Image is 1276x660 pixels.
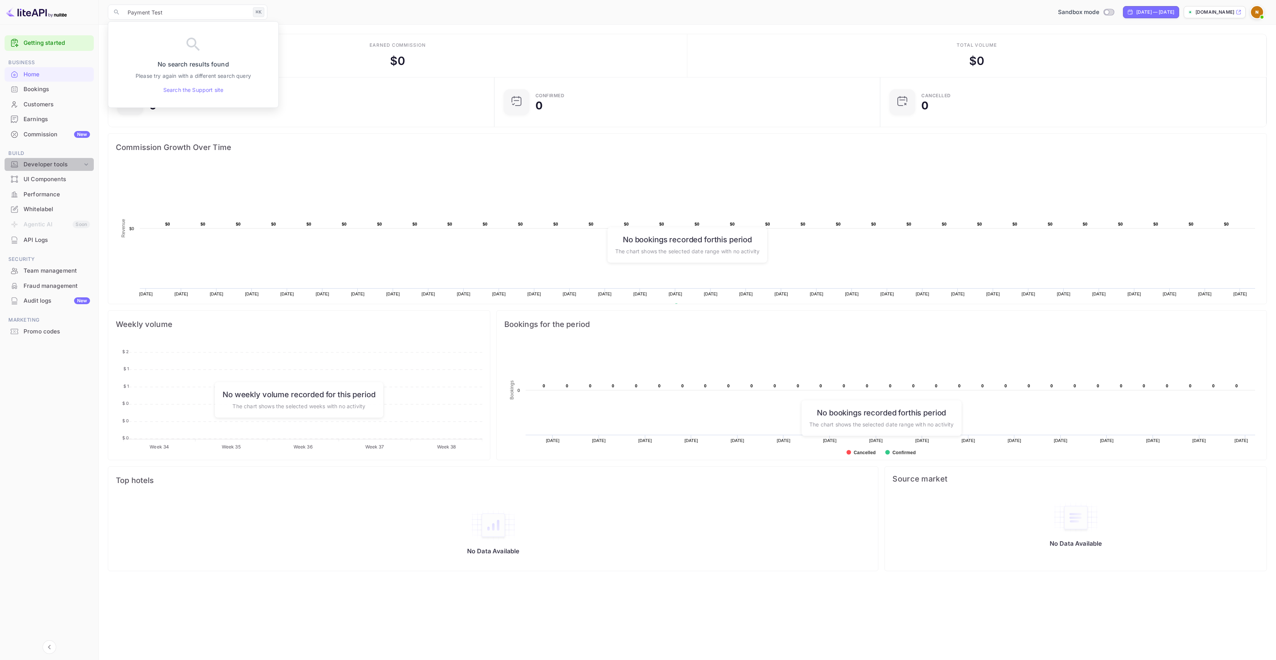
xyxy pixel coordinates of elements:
[727,384,730,388] text: 0
[5,264,94,278] a: Team management
[730,222,735,226] text: $0
[921,93,951,98] div: CANCELLED
[977,222,982,226] text: $0
[986,292,1000,296] text: [DATE]
[5,233,94,248] div: API Logs
[122,349,129,354] tspan: $ 2
[5,202,94,216] a: Whitelabel
[245,292,259,296] text: [DATE]
[5,97,94,111] a: Customers
[916,292,929,296] text: [DATE]
[704,292,718,296] text: [DATE]
[504,318,1259,330] span: Bookings for the period
[1092,292,1106,296] text: [DATE]
[854,450,876,455] text: Cancelled
[158,60,229,69] p: No search results found
[74,297,90,304] div: New
[116,141,1259,153] span: Commission Growth Over Time
[24,282,90,291] div: Fraud management
[306,222,311,226] text: $0
[958,384,960,388] text: 0
[122,435,129,441] tspan: $ 0
[5,67,94,82] div: Home
[750,384,753,388] text: 0
[74,131,90,138] div: New
[543,384,545,388] text: 0
[517,388,520,393] text: 0
[809,408,954,417] h6: No bookings recorded for this period
[1012,222,1017,226] text: $0
[951,292,965,296] text: [DATE]
[129,226,134,231] text: $0
[5,187,94,202] div: Performance
[271,222,276,226] text: $0
[386,292,400,296] text: [DATE]
[280,292,294,296] text: [DATE]
[1235,384,1238,388] text: 0
[5,172,94,187] div: UI Components
[1166,384,1168,388] text: 0
[390,52,405,69] div: $ 0
[843,384,845,388] text: 0
[351,292,365,296] text: [DATE]
[5,112,94,127] div: Earnings
[1097,384,1099,388] text: 0
[377,222,382,226] text: $0
[5,127,94,142] div: CommissionNew
[801,222,805,226] text: $0
[24,297,90,305] div: Audit logs
[123,5,250,20] input: Search (e.g. bookings, documentation)
[6,6,67,18] img: LiteAPI logo
[906,222,911,226] text: $0
[5,294,94,308] a: Audit logsNew
[24,160,82,169] div: Developer tools
[836,222,841,226] text: $0
[201,222,205,226] text: $0
[24,130,90,139] div: Commission
[633,292,647,296] text: [DATE]
[5,316,94,324] span: Marketing
[253,7,264,17] div: ⌘K
[1048,222,1053,226] text: $0
[123,384,129,389] tspan: $ 1
[535,93,565,98] div: Confirmed
[1153,222,1158,226] text: $0
[1058,8,1099,17] span: Sandbox mode
[684,438,698,443] text: [DATE]
[24,115,90,124] div: Earnings
[820,384,822,388] text: 0
[869,438,883,443] text: [DATE]
[624,222,629,226] text: $0
[892,450,916,455] text: Confirmed
[139,292,153,296] text: [DATE]
[681,303,701,309] text: Revenue
[5,279,94,293] a: Fraud management
[774,384,776,388] text: 0
[635,384,637,388] text: 0
[123,366,129,371] tspan: $ 1
[5,324,94,339] div: Promo codes
[24,236,90,245] div: API Logs
[5,158,94,171] div: Developer tools
[942,222,947,226] text: $0
[5,255,94,264] span: Security
[912,384,914,388] text: 0
[457,292,471,296] text: [DATE]
[774,292,788,296] text: [DATE]
[957,42,997,49] div: Total volume
[165,222,170,226] text: $0
[370,42,426,49] div: Earned commission
[962,438,975,443] text: [DATE]
[566,384,568,388] text: 0
[236,222,241,226] text: $0
[116,474,870,486] span: Top hotels
[589,222,594,226] text: $0
[5,324,94,338] a: Promo codes
[969,52,984,69] div: $ 0
[1057,292,1071,296] text: [DATE]
[24,70,90,79] div: Home
[1054,438,1068,443] text: [DATE]
[892,474,1259,483] span: Source market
